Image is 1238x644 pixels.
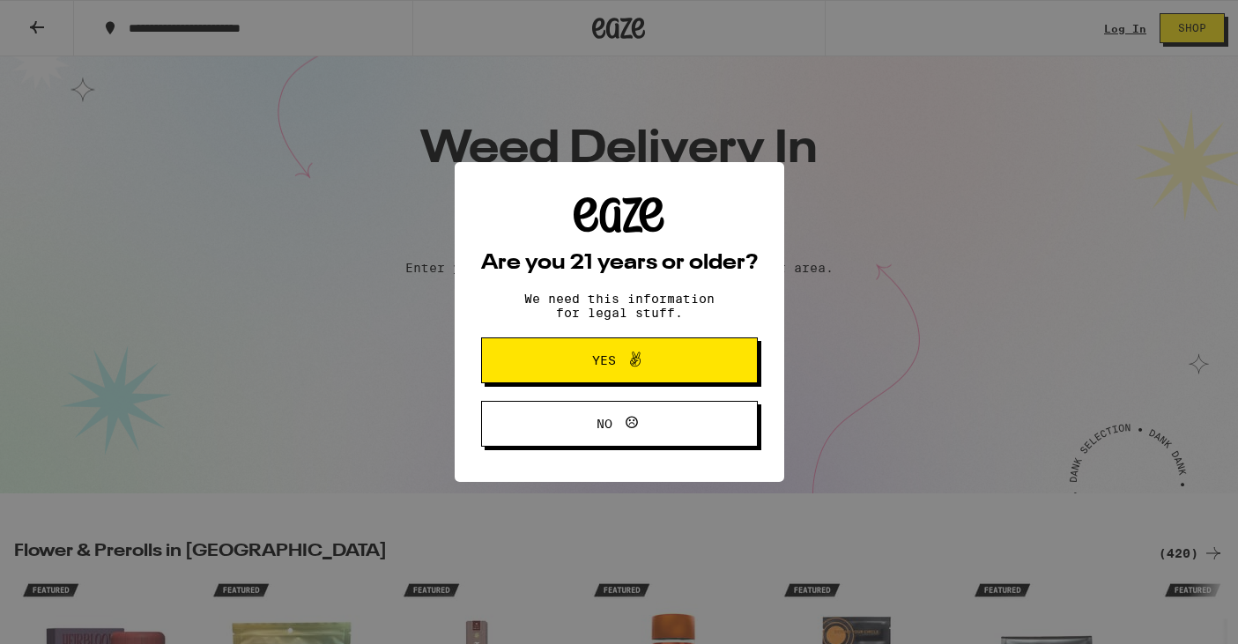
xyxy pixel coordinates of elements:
[481,337,758,383] button: Yes
[592,354,616,366] span: Yes
[509,292,730,320] p: We need this information for legal stuff.
[481,253,758,274] h2: Are you 21 years or older?
[481,401,758,447] button: No
[597,418,612,430] span: No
